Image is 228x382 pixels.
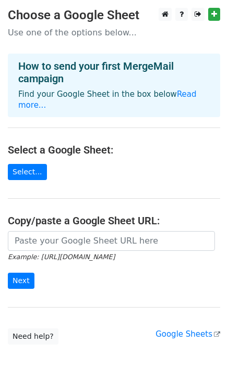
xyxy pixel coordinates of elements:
[8,164,47,180] a: Select...
[18,60,210,85] h4: How to send your first MergeMail campaign
[8,144,220,156] h4: Select a Google Sheet:
[8,8,220,23] h3: Choose a Google Sheet
[176,332,228,382] div: Tiện ích trò chuyện
[176,332,228,382] iframe: Chat Widget
[8,231,215,251] input: Paste your Google Sheet URL here
[18,89,210,111] p: Find your Google Sheet in the box below
[8,328,58,345] a: Need help?
[18,90,197,110] a: Read more...
[8,214,220,227] h4: Copy/paste a Google Sheet URL:
[8,273,34,289] input: Next
[8,253,115,261] small: Example: [URL][DOMAIN_NAME]
[8,27,220,38] p: Use one of the options below...
[155,329,220,339] a: Google Sheets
